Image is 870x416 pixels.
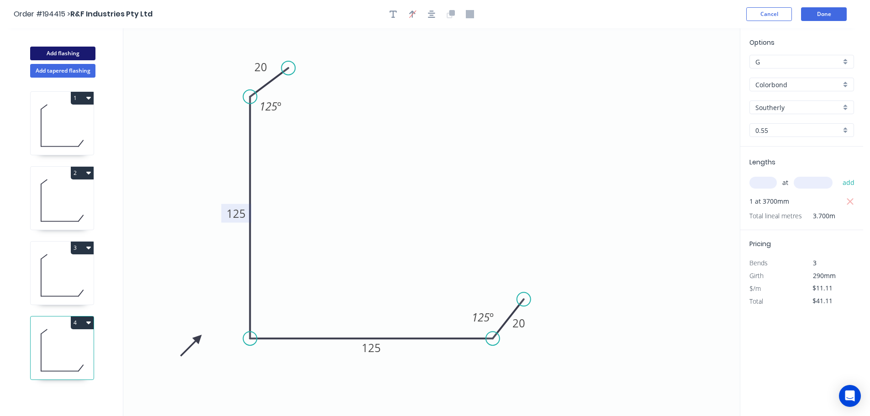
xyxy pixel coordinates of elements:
tspan: 20 [254,59,267,74]
span: 3 [813,258,817,267]
tspan: º [277,99,281,114]
span: Pricing [749,239,771,248]
span: Lengths [749,158,775,167]
span: Girth [749,271,764,280]
span: Total lineal metres [749,210,802,222]
input: Thickness [755,126,841,135]
button: Cancel [746,7,792,21]
span: Bends [749,258,768,267]
button: 2 [71,167,94,179]
input: Price level [755,57,841,67]
span: Total [749,297,763,305]
button: Add flashing [30,47,95,60]
span: 290mm [813,271,836,280]
span: $/m [749,284,761,293]
button: 1 [71,92,94,105]
span: Order #194415 > [14,9,70,19]
tspan: 125 [362,340,381,355]
span: at [782,176,788,189]
span: R&F Industries Pty Ltd [70,9,153,19]
tspan: 125 [259,99,277,114]
button: Add tapered flashing [30,64,95,78]
tspan: º [490,310,494,325]
tspan: 125 [472,310,490,325]
span: 1 at 3700mm [749,195,789,208]
span: Options [749,38,775,47]
button: Done [801,7,847,21]
tspan: 125 [227,206,246,221]
button: add [838,175,859,190]
input: Material [755,80,841,90]
span: 3.700m [802,210,835,222]
button: 3 [71,242,94,254]
button: 4 [71,316,94,329]
input: Colour [755,103,841,112]
div: Open Intercom Messenger [839,385,861,407]
tspan: 20 [512,316,525,331]
svg: 0 [123,28,740,416]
